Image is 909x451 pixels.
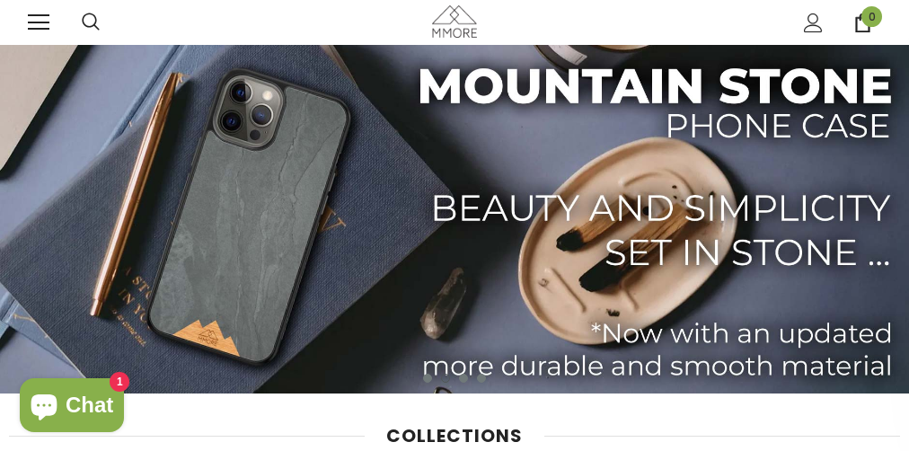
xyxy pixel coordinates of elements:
img: MMORE Cases [432,5,477,37]
a: 0 [853,13,872,32]
inbox-online-store-chat: Shopify online store chat [14,378,129,437]
button: 1 [423,374,432,383]
button: 2 [441,374,450,383]
span: 0 [861,6,882,27]
button: 3 [459,374,468,383]
button: 4 [477,374,486,383]
span: Collections [386,423,523,448]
